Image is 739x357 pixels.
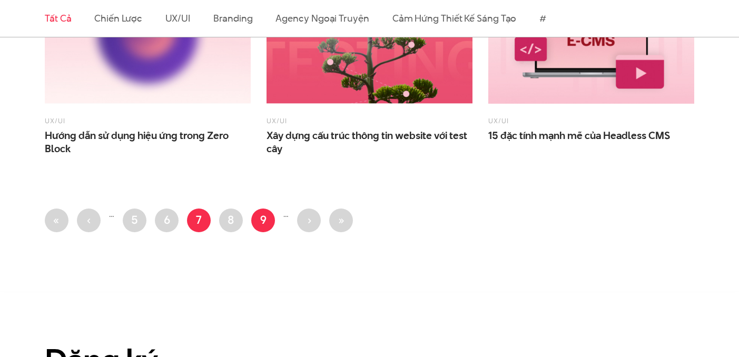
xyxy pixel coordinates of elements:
[488,129,694,155] a: 15 đặc tính mạnh mẽ của Headless CMS
[488,116,509,125] a: UX/UI
[392,12,517,25] a: Cảm hứng thiết kế sáng tạo
[519,128,537,143] span: tính
[267,129,472,155] a: Xây dựng cấu trúc thông tin website với testcây
[648,128,670,143] span: CMS
[53,212,60,227] span: «
[567,128,583,143] span: mẽ
[500,128,517,143] span: đặc
[283,209,289,220] li: …
[338,212,344,227] span: »
[45,129,251,155] span: Hướng dẫn sử dụng hiệu ứng trong Zero
[539,12,546,25] a: #
[123,209,146,232] a: 5
[267,116,287,125] a: UX/UI
[45,129,251,155] a: Hướng dẫn sử dụng hiệu ứng trong ZeroBlock
[307,212,311,227] span: ›
[219,209,243,232] a: 8
[251,209,275,232] a: 9
[45,12,71,25] a: Tất cả
[267,142,282,155] span: cây
[488,128,498,143] span: 15
[87,212,91,227] span: ‹
[603,128,646,143] span: Headless
[165,12,191,25] a: UX/UI
[155,209,179,232] a: 6
[539,128,565,143] span: mạnh
[94,12,142,25] a: Chiến lược
[267,129,472,155] span: Xây dựng cấu trúc thông tin website với test
[585,128,601,143] span: của
[109,209,114,220] li: …
[213,12,252,25] a: Branding
[275,12,369,25] a: Agency ngoại truyện
[45,142,71,155] span: Block
[45,116,65,125] a: UX/UI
